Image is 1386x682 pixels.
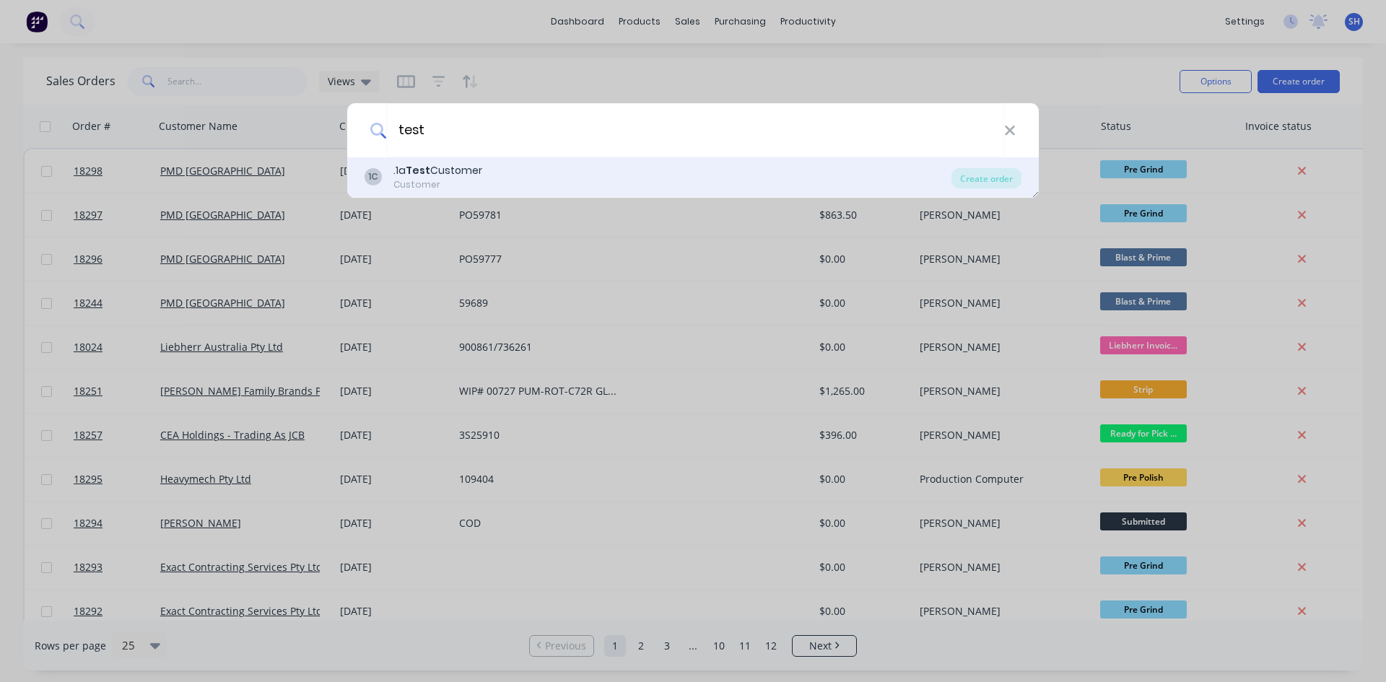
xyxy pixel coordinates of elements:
[406,163,430,178] b: Test
[386,103,1004,157] input: Enter a customer name to create a new order...
[393,163,482,178] div: .1a Customer
[951,168,1021,188] div: Create order
[365,168,382,185] div: 1C
[393,178,482,191] div: Customer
